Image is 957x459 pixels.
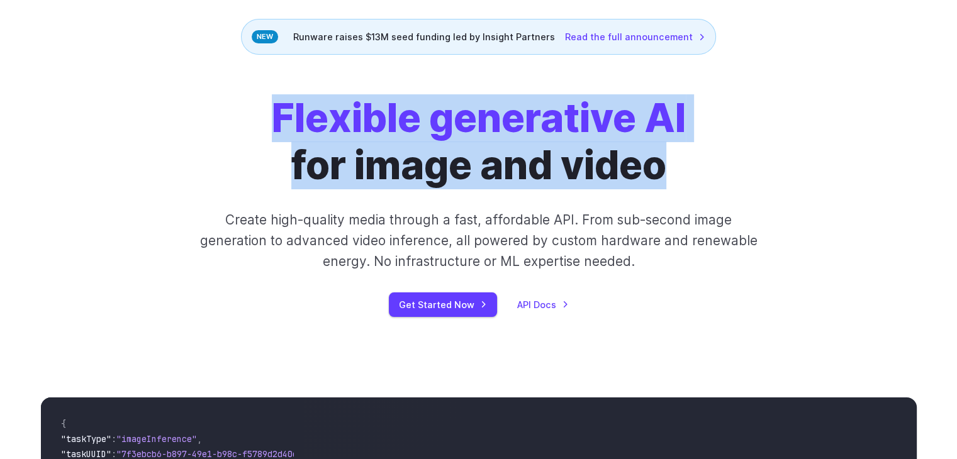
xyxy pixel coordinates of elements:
[61,418,66,429] span: {
[116,433,197,445] span: "imageInference"
[272,94,686,141] strong: Flexible generative AI
[111,433,116,445] span: :
[272,95,686,189] h1: for image and video
[197,433,202,445] span: ,
[517,297,569,312] a: API Docs
[61,433,111,445] span: "taskType"
[565,30,705,44] a: Read the full announcement
[241,19,716,55] div: Runware raises $13M seed funding led by Insight Partners
[198,209,759,272] p: Create high-quality media through a fast, affordable API. From sub-second image generation to adv...
[389,292,497,317] a: Get Started Now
